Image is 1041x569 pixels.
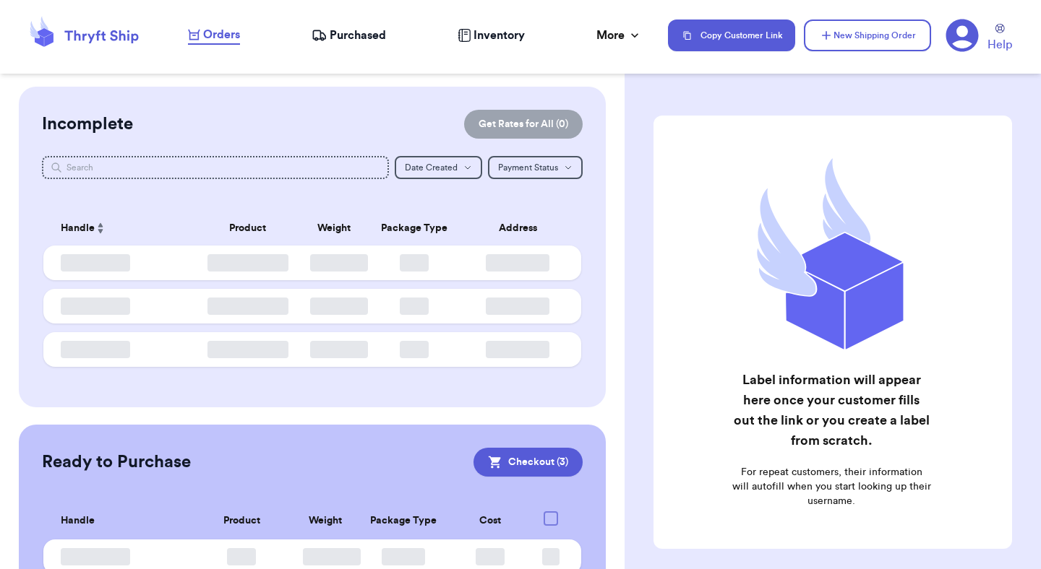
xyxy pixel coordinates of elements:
[188,26,240,45] a: Orders
[804,19,931,51] button: New Shipping Order
[474,27,525,44] span: Inventory
[366,211,463,246] th: Package Type
[405,163,458,172] span: Date Created
[458,27,525,44] a: Inventory
[294,503,357,539] th: Weight
[42,156,389,179] input: Search
[596,27,642,44] div: More
[732,465,931,508] p: For repeat customers, their information will autofill when you start looking up their username.
[61,513,95,529] span: Handle
[203,26,240,43] span: Orders
[464,110,583,139] button: Get Rates for All (0)
[450,503,528,539] th: Cost
[463,211,581,246] th: Address
[356,503,450,539] th: Package Type
[668,19,795,51] button: Copy Customer Link
[95,220,106,237] button: Sort ascending
[488,156,583,179] button: Payment Status
[312,27,386,44] a: Purchased
[498,163,558,172] span: Payment Status
[395,156,482,179] button: Date Created
[988,36,1012,53] span: Help
[301,211,366,246] th: Weight
[732,370,931,451] h2: Label information will appear here once your customer fills out the link or you create a label fr...
[474,448,583,477] button: Checkout (3)
[194,211,301,246] th: Product
[61,221,95,236] span: Handle
[330,27,386,44] span: Purchased
[189,503,294,539] th: Product
[42,451,191,474] h2: Ready to Purchase
[988,24,1012,53] a: Help
[42,113,133,136] h2: Incomplete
